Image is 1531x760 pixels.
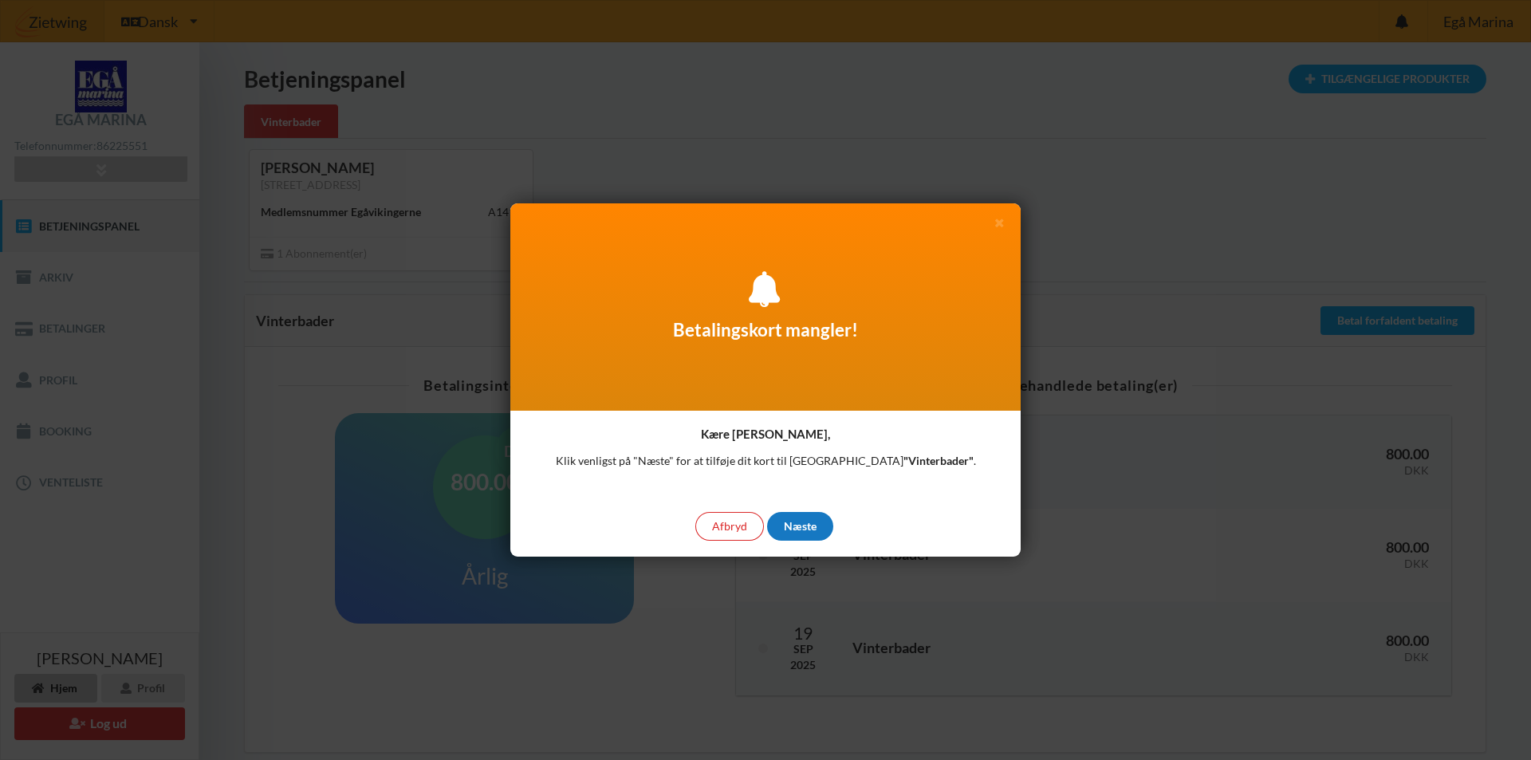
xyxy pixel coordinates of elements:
p: Klik venligst på "Næste" for at tilføje dit kort til [GEOGRAPHIC_DATA] . [556,453,976,469]
div: Betalingskort mangler! [510,203,1021,411]
b: "Vinterbader" [903,454,974,467]
div: Afbryd [695,512,764,541]
h4: Kære [PERSON_NAME], [701,427,830,442]
div: Næste [767,512,833,541]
